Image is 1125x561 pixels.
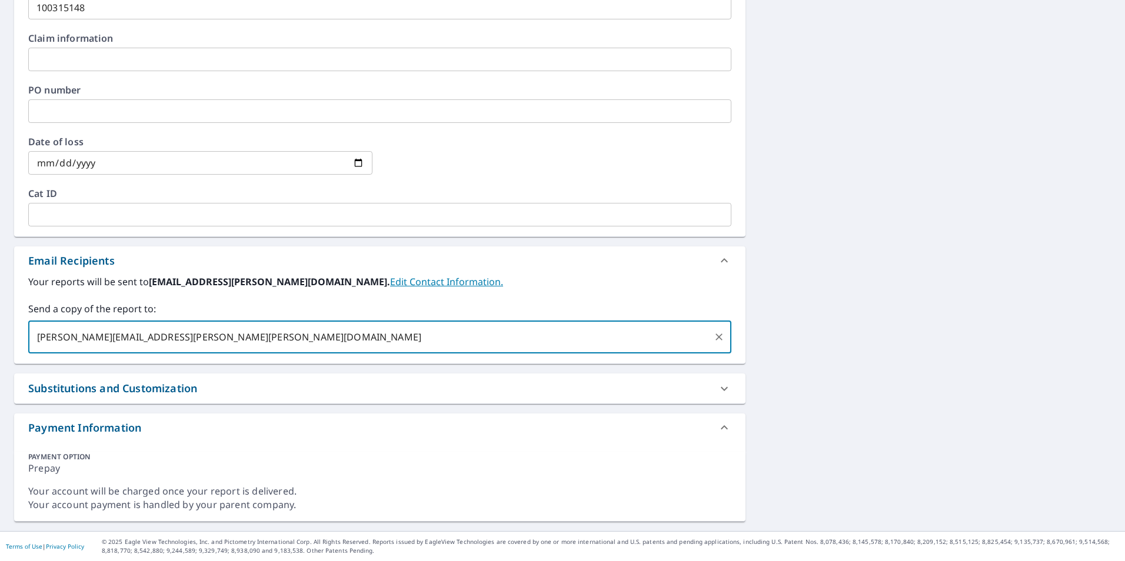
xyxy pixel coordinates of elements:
p: © 2025 Eagle View Technologies, Inc. and Pictometry International Corp. All Rights Reserved. Repo... [102,537,1119,555]
a: Terms of Use [6,542,42,550]
div: Prepay [28,462,731,485]
label: Your reports will be sent to [28,275,731,289]
p: | [6,543,84,550]
div: Payment Information [28,420,141,436]
a: EditContactInfo [390,275,503,288]
div: Your account will be charged once your report is delivered. [28,485,731,498]
label: Send a copy of the report to: [28,302,731,316]
button: Clear [711,329,727,345]
div: Substitutions and Customization [28,380,197,396]
div: Your account payment is handled by your parent company. [28,498,731,512]
div: Email Recipients [14,246,745,275]
a: Privacy Policy [46,542,84,550]
div: Payment Information [14,413,745,442]
b: [EMAIL_ADDRESS][PERSON_NAME][DOMAIN_NAME]. [149,275,390,288]
div: Substitutions and Customization [14,373,745,403]
label: PO number [28,85,731,95]
label: Date of loss [28,137,372,146]
label: Cat ID [28,189,731,198]
div: Email Recipients [28,253,115,269]
label: Claim information [28,34,731,43]
div: PAYMENT OPTION [28,452,731,462]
